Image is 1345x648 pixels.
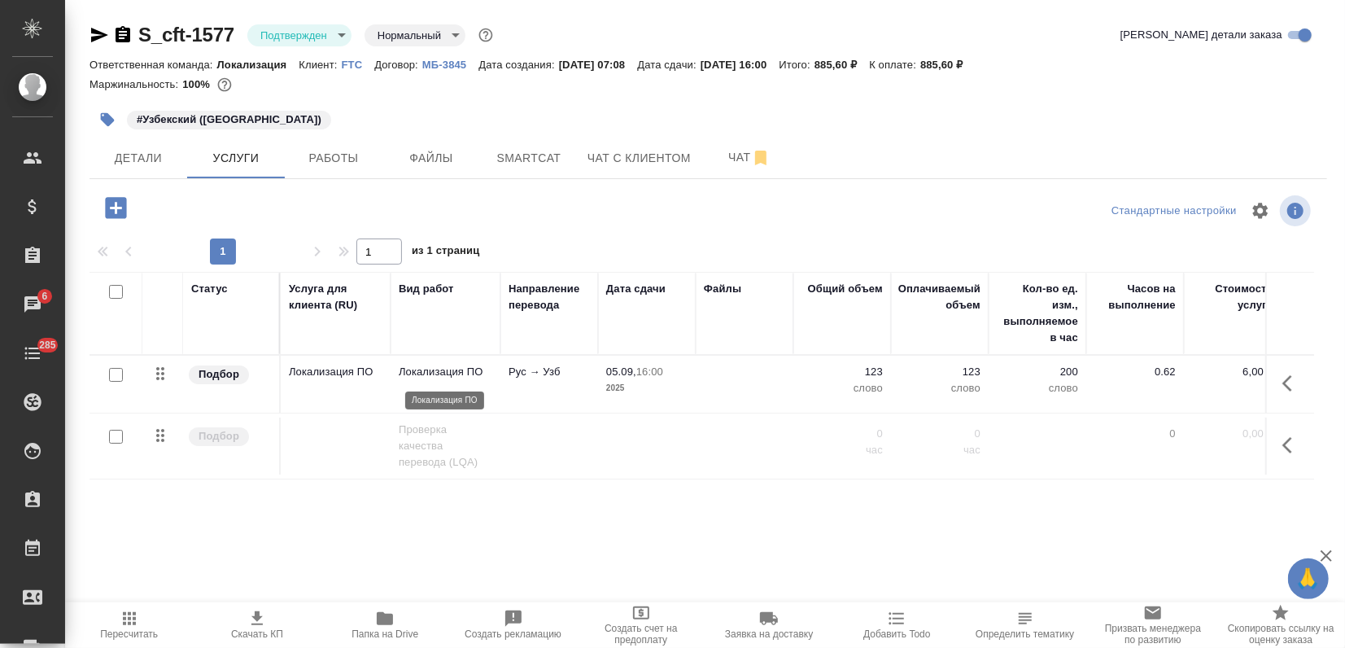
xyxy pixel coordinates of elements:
p: Локализация [217,59,299,71]
span: Призвать менеджера по развитию [1098,623,1207,646]
button: 🙏 [1288,558,1329,599]
span: 6 [32,288,57,304]
span: Добавить Todo [863,628,930,640]
p: 123 [801,364,883,380]
button: Скачать КП [193,602,321,648]
button: Добавить тэг [90,102,125,138]
p: слово [899,380,980,396]
div: Дата сдачи [606,281,666,297]
span: Работы [295,148,373,169]
button: Нормальный [373,28,446,42]
a: FTC [342,57,375,71]
a: МБ-3845 [422,57,478,71]
span: Создать счет на предоплату [587,623,695,646]
p: Клиент: [299,59,341,71]
span: Smartcat [490,148,568,169]
p: К оплате: [869,59,920,71]
p: час [801,442,883,458]
span: 285 [29,337,66,353]
div: Кол-во ед. изм., выполняемое в час [997,281,1078,346]
p: Проверка качества перевода (LQA) [399,422,492,471]
span: Детали [99,148,177,169]
span: Чат [710,147,788,168]
button: Показать кнопки [1273,364,1312,403]
div: Статус [191,281,228,297]
button: Добавить Todo [833,602,961,648]
p: Договор: [374,59,422,71]
a: 6 [4,284,61,325]
button: Создать счет на предоплату [577,602,705,648]
span: Узбекский (Латиница) [125,112,333,125]
button: Подтвержден [255,28,332,42]
button: Определить тематику [961,602,1089,648]
button: 0.00 RUB; [214,74,235,95]
p: Подбор [199,366,239,383]
p: 16:00 [636,366,663,378]
p: 100% [182,78,214,90]
svg: Отписаться [751,148,771,168]
p: 2025 [606,380,688,396]
button: Призвать менеджера по развитию [1089,602,1216,648]
p: [DATE] 07:08 [559,59,638,71]
p: час [899,442,980,458]
a: S_cft-1577 [138,24,234,46]
span: Скачать КП [231,628,283,640]
div: Направление перевода [509,281,590,313]
span: Заявка на доставку [725,628,813,640]
p: 0 [899,426,980,442]
p: 885,60 ₽ [814,59,870,71]
div: Оплачиваемый объем [898,281,980,313]
span: Файлы [392,148,470,169]
button: Пересчитать [65,602,193,648]
span: Определить тематику [976,628,1074,640]
button: Доп статусы указывают на важность/срочность заказа [475,24,496,46]
button: Скопировать ссылку для ЯМессенджера [90,25,109,45]
p: 123 [899,364,980,380]
span: [PERSON_NAME] детали заказа [1120,27,1282,43]
p: 200 [997,364,1078,380]
p: Дата сдачи: [637,59,700,71]
p: Рус → Узб [509,364,590,380]
span: 🙏 [1295,562,1322,596]
p: #Узбекский ([GEOGRAPHIC_DATA]) [137,112,321,128]
div: Стоимость услуги [1192,281,1273,313]
p: 0,00 ₽ [1192,426,1273,442]
button: Показать кнопки [1273,426,1312,465]
p: FTC [342,59,375,71]
p: Ответственная команда: [90,59,217,71]
a: 285 [4,333,61,374]
p: Локализация ПО [289,364,382,380]
button: Создать рекламацию [449,602,577,648]
span: Услуги [197,148,275,169]
button: Заявка на доставку [705,602,833,648]
p: Локализация ПО [399,364,492,380]
span: Создать рекламацию [465,628,561,640]
span: Посмотреть информацию [1280,195,1314,226]
button: Скопировать ссылку [113,25,133,45]
td: 0 [1086,418,1184,475]
button: Папка на Drive [321,602,449,648]
span: из 1 страниц [412,241,480,265]
span: Чат с клиентом [587,148,691,169]
p: 0 [801,426,883,442]
div: Файлы [704,281,741,297]
p: слово [997,380,1078,396]
p: Итого: [779,59,814,71]
div: Подтвержден [247,24,352,46]
span: Папка на Drive [352,628,418,640]
div: Вид работ [399,281,454,297]
div: Часов на выполнение [1094,281,1176,313]
div: Подтвержден [365,24,465,46]
p: Дата создания: [478,59,558,71]
p: 6,00 ₽ [1192,364,1273,380]
span: Настроить таблицу [1241,191,1280,230]
p: 885,60 ₽ [920,59,976,71]
td: 0.62 [1086,356,1184,413]
div: split button [1107,199,1241,224]
div: Услуга для клиента (RU) [289,281,382,313]
div: Общий объем [808,281,883,297]
p: [DATE] 16:00 [701,59,779,71]
button: Скопировать ссылку на оценку заказа [1217,602,1345,648]
span: Скопировать ссылку на оценку заказа [1227,623,1335,646]
p: слово [801,380,883,396]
